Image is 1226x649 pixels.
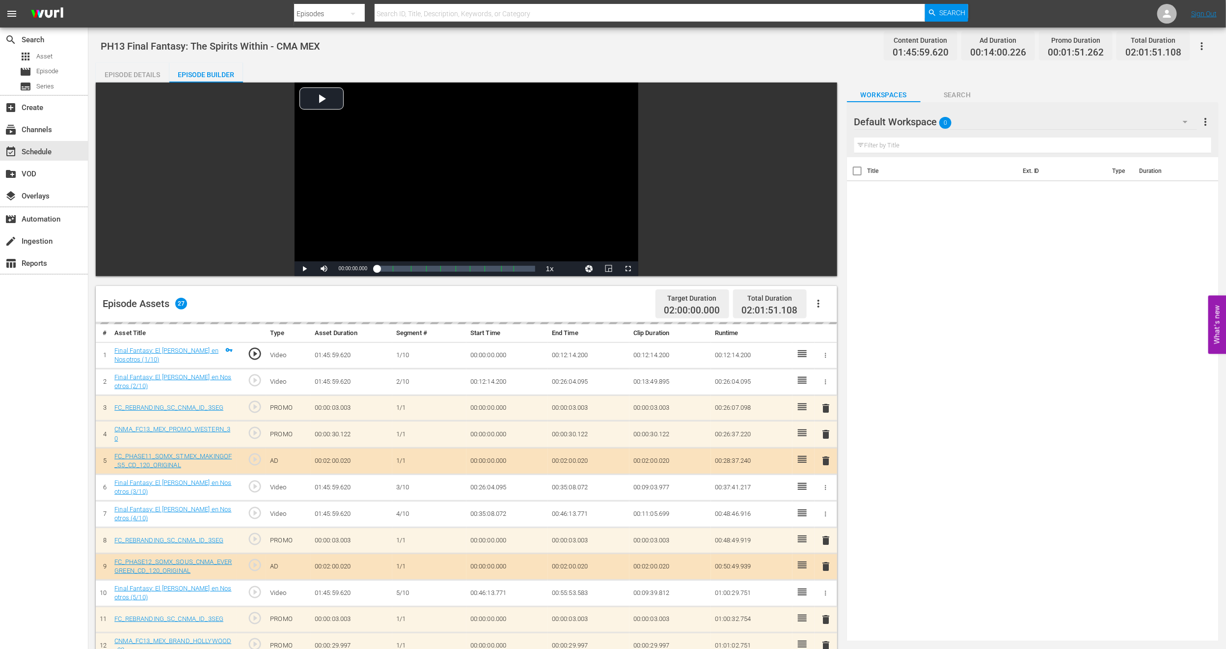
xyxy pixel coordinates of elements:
td: Video [266,368,311,395]
div: Episode Builder [169,63,243,86]
button: Mute [314,261,334,276]
td: PROMO [266,528,311,554]
button: Picture-in-Picture [599,261,619,276]
span: Create [5,102,17,113]
td: PROMO [266,421,311,448]
div: Ad Duration [970,33,1026,47]
a: Final Fantasy: El [PERSON_NAME] en Nosotros (5/10) [114,585,231,601]
td: 00:00:03.003 [629,528,711,554]
span: Ingestion [5,235,17,247]
td: 00:02:00.020 [548,553,629,580]
td: 01:45:59.620 [311,342,392,368]
td: 00:00:03.003 [548,528,629,554]
a: FC_REBRANDING_SC_CNMA_ID_3SEG [114,536,223,544]
div: Total Duration [742,291,798,305]
td: 00:00:03.003 [311,395,392,421]
span: play_circle_outline [247,399,262,414]
td: PROMO [266,395,311,421]
td: 00:46:13.771 [466,580,548,606]
th: Clip Duration [629,324,711,342]
span: menu [6,8,18,20]
td: 10 [96,580,110,606]
span: 00:01:51.262 [1048,47,1104,58]
td: 00:00:30.122 [548,421,629,448]
button: Fullscreen [619,261,638,276]
td: 00:26:04.095 [548,368,629,395]
td: 01:00:29.751 [711,580,792,606]
span: Channels [5,124,17,136]
div: Total Duration [1125,33,1181,47]
td: PROMO [266,606,311,632]
td: 00:00:03.003 [311,528,392,554]
span: 02:00:00.000 [664,305,720,316]
td: 00:26:37.220 [711,421,792,448]
th: Asset Title [110,324,237,342]
td: 1/1 [392,606,466,632]
td: AD [266,553,311,580]
a: FC_PHASE12_SOMX_SOUS_CNMA_EVERGREEN_CD_120_ORIGINAL [114,558,232,575]
span: Asset [20,51,31,62]
span: Reports [5,257,17,269]
a: Final Fantasy: El [PERSON_NAME] en Nosotros (4/10) [114,506,231,522]
span: Workspaces [847,89,921,101]
span: Overlays [5,190,17,202]
td: 00:00:00.000 [466,528,548,554]
span: 0 [939,113,952,133]
a: CNMA_FC13_MEX_PROMO_WESTERN_30 [114,425,230,442]
th: Type [1106,157,1133,185]
td: 00:00:00.000 [466,553,548,580]
div: Promo Duration [1048,33,1104,47]
th: Title [868,157,1017,185]
td: 00:02:00.020 [548,448,629,474]
span: Search [940,4,966,22]
td: 01:45:59.620 [311,580,392,606]
a: FC_REBRANDING_SC_CNMA_ID_3SEG [114,404,223,411]
span: play_circle_outline [247,425,262,440]
td: 00:00:03.003 [629,395,711,421]
td: Video [266,342,311,368]
td: 6 [96,474,110,501]
td: 5/10 [392,580,466,606]
td: 1/1 [392,553,466,580]
td: 00:12:14.200 [629,342,711,368]
td: 00:35:08.072 [466,501,548,527]
th: # [96,324,110,342]
td: 00:02:00.020 [629,448,711,474]
div: Default Workspace [854,108,1197,136]
td: 1/1 [392,421,466,448]
td: 3/10 [392,474,466,501]
span: 02:01:51.108 [742,305,798,316]
a: Final Fantasy: El [PERSON_NAME] en Nosotros (2/10) [114,373,231,390]
td: 2 [96,368,110,395]
th: Asset Duration [311,324,392,342]
td: 1/1 [392,448,466,474]
th: Segment # [392,324,466,342]
div: Progress Bar [377,266,535,272]
a: Final Fantasy: El [PERSON_NAME] en Nosotros (1/10) [114,347,218,364]
td: 00:26:04.095 [466,474,548,501]
span: Automation [5,213,17,225]
td: Video [266,580,311,606]
button: Playback Rate [540,261,560,276]
td: AD [266,448,311,474]
span: 27 [175,298,187,310]
td: 11 [96,606,110,632]
td: 1/1 [392,395,466,421]
td: 00:00:30.122 [311,421,392,448]
span: play_circle_outline [247,452,262,467]
td: 00:00:30.122 [629,421,711,448]
a: Final Fantasy: El [PERSON_NAME] en Nosotros (3/10) [114,479,231,496]
th: Start Time [466,324,548,342]
td: 00:55:53.583 [548,580,629,606]
td: 00:02:00.020 [629,553,711,580]
button: Play [295,261,314,276]
span: Episode [20,66,31,78]
td: 00:00:00.000 [466,421,548,448]
span: play_circle_outline [247,506,262,520]
td: 00:35:08.072 [548,474,629,501]
td: 1/1 [392,528,466,554]
span: play_circle_outline [247,346,262,361]
span: Series [36,82,54,91]
td: 00:46:13.771 [548,501,629,527]
span: Schedule [5,146,17,158]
